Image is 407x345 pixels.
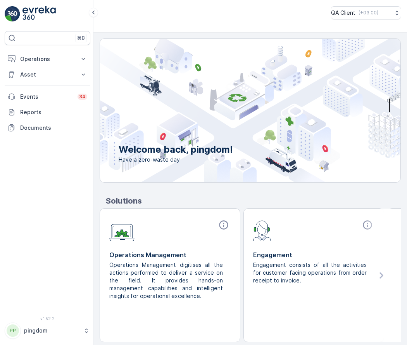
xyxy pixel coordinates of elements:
div: PP [7,324,19,337]
span: v 1.52.2 [5,316,90,321]
button: PPpingdom [5,322,90,339]
a: Documents [5,120,90,136]
p: 34 [79,94,86,100]
button: QA Client(+03:00) [331,6,401,19]
img: module-icon [253,220,271,241]
p: QA Client [331,9,355,17]
p: Events [20,93,73,101]
p: Documents [20,124,87,132]
p: ( +03:00 ) [359,10,378,16]
p: Solutions [106,195,401,207]
p: Engagement consists of all the activities for customer facing operations from order receipt to in... [253,261,368,284]
p: Reports [20,108,87,116]
p: pingdom [24,327,79,335]
img: module-icon [109,220,135,242]
button: Asset [5,67,90,82]
p: Operations Management digitises all the actions performed to deliver a service on the field. It p... [109,261,224,300]
span: Have a zero-waste day [119,156,233,164]
p: Engagement [253,250,374,260]
p: ⌘B [77,35,85,41]
p: Asset [20,71,75,78]
img: city illustration [65,39,400,182]
button: Operations [5,51,90,67]
p: Welcome back, pingdom! [119,143,233,156]
img: logo_light-DOdMpM7g.png [22,6,56,22]
p: Operations Management [109,250,231,260]
a: Events34 [5,89,90,105]
a: Reports [5,105,90,120]
img: logo [5,6,20,22]
p: Operations [20,55,75,63]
